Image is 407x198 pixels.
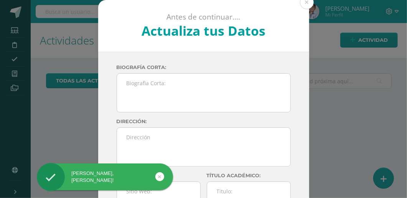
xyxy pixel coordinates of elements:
[207,173,291,178] label: Título académico:
[119,12,288,22] p: Antes de continuar....
[119,22,288,40] h2: Actualiza tus Datos
[117,119,291,124] label: Dirección:
[37,170,173,184] div: [PERSON_NAME], [PERSON_NAME]!
[117,64,291,70] label: Biografía corta:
